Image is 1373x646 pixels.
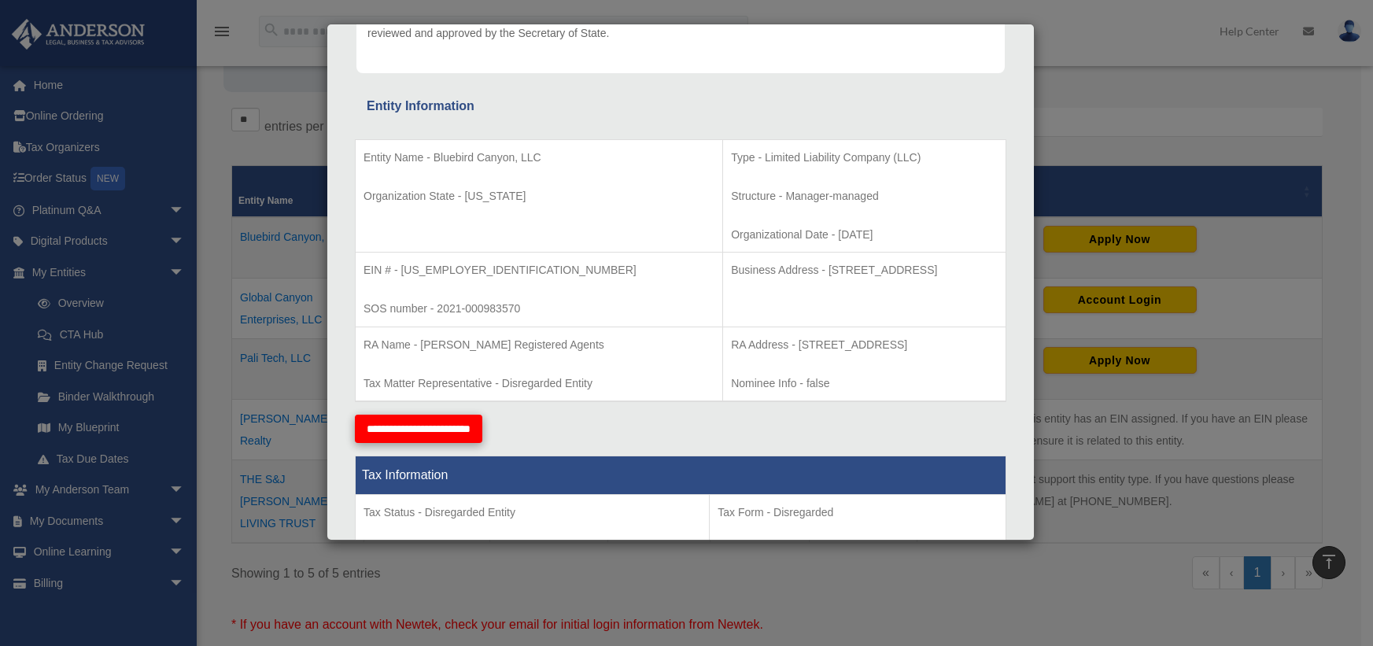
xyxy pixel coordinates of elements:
p: Organizational Date - [DATE] [731,225,998,245]
td: Tax Period Type - Calendar Year [356,495,710,611]
p: Nominee Info - false [731,374,998,393]
p: Tax Form - Disregarded [718,503,998,522]
p: Entity Name - Bluebird Canyon, LLC [364,148,714,168]
p: RA Name - [PERSON_NAME] Registered Agents [364,335,714,355]
p: Tax Status - Disregarded Entity [364,503,701,522]
p: Structure - Manager-managed [731,186,998,206]
div: Entity Information [367,95,995,117]
p: RA Address - [STREET_ADDRESS] [731,335,998,355]
p: EIN # - [US_EMPLOYER_IDENTIFICATION_NUMBER] [364,260,714,280]
p: Business Address - [STREET_ADDRESS] [731,260,998,280]
th: Tax Information [356,456,1006,495]
p: Organization State - [US_STATE] [364,186,714,206]
p: SOS number - 2021-000983570 [364,299,714,319]
p: Type - Limited Liability Company (LLC) [731,148,998,168]
p: Tax Matter Representative - Disregarded Entity [364,374,714,393]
